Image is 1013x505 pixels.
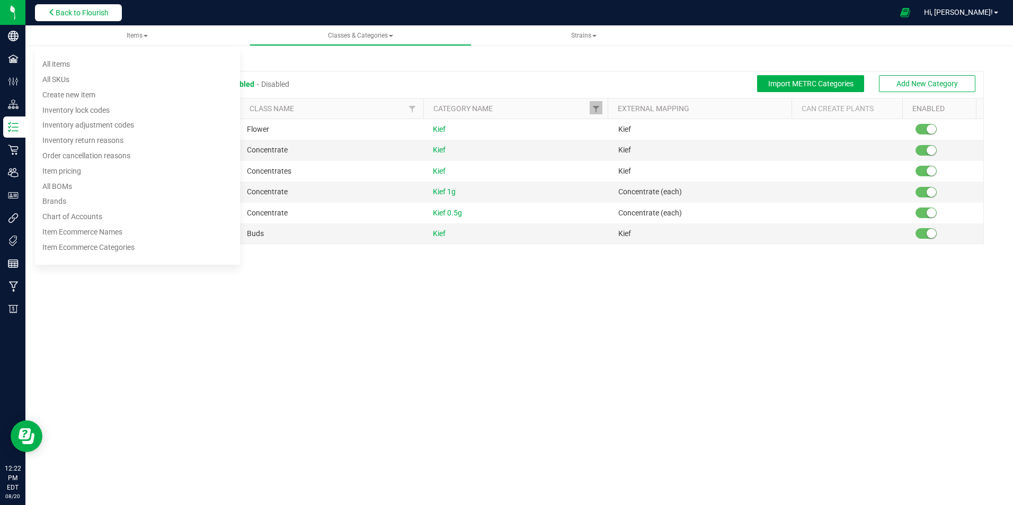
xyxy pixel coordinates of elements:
span: Concentrate (each) [618,209,682,217]
span: Hi, [PERSON_NAME]! [924,8,993,16]
span: All SKUs [42,75,69,84]
span: Inventory return reasons [42,136,123,145]
span: Kief [433,146,446,154]
button: Back to Flourish [35,4,122,21]
span: Disabled [261,80,289,88]
span: Order cancellation reasons [42,151,130,160]
a: EnabledSortable [912,104,972,113]
span: Kief [433,167,446,175]
span: Kief [618,125,631,133]
span: Open Ecommerce Menu [893,2,917,23]
a: Category NameSortable [433,104,590,113]
inline-svg: Billing [8,304,19,314]
a: External MappingSortable [618,104,787,113]
inline-svg: Tags [8,236,19,246]
span: Create new item [42,91,95,99]
span: Concentrate (each) [618,187,682,196]
th: Can Create Plants [792,98,902,119]
span: Item pricing [42,167,81,175]
span: Strains [571,32,597,39]
inline-svg: Retail [8,145,19,155]
span: Kief [618,229,631,238]
span: Inventory lock codes [42,106,110,114]
inline-svg: Integrations [8,213,19,223]
span: Kief [433,125,446,133]
span: All BOMs [42,182,72,191]
p: 12:22 PM EDT [5,464,21,492]
inline-svg: Reports [8,258,19,269]
span: Buds [247,229,264,238]
span: Add New Category [896,79,958,88]
a: Class NameSortable [250,104,406,113]
inline-svg: Inventory [8,122,19,132]
span: Item Ecommerce Names [42,228,122,236]
inline-svg: Facilities [8,53,19,64]
span: Kief 0.5g [433,209,462,217]
inline-svg: Company [8,31,19,41]
span: Flower [247,125,269,133]
span: Kief [433,229,446,238]
a: Filter [406,101,419,114]
span: Import METRC Categories [768,79,854,88]
span: Enabled [227,80,254,88]
inline-svg: Manufacturing [8,281,19,292]
inline-svg: Users [8,167,19,178]
span: Concentrate [247,187,288,196]
span: Item Ecommerce Categories [42,243,135,251]
span: Concentrates [247,167,291,175]
span: Kief 1g [433,187,456,196]
span: Concentrate [247,146,288,154]
inline-svg: Configuration [8,76,19,87]
span: Back to Flourish [56,8,109,17]
iframe: Resource center [11,420,42,452]
button: Add New Category [879,75,975,92]
inline-svg: Distribution [8,99,19,110]
a: Filter [590,101,602,114]
span: Kief [618,146,631,154]
span: Inventory adjustment codes [42,121,134,130]
inline-svg: User Roles [8,190,19,201]
span: Classes & Categories [328,32,393,39]
span: Concentrate [247,209,288,217]
span: Brands [42,197,66,206]
p: 08/20 [5,492,21,500]
button: Import METRC Categories [757,75,864,92]
span: Chart of Accounts [42,212,102,221]
span: Kief [618,167,631,175]
span: Items [127,32,148,39]
span: All items [42,60,70,68]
